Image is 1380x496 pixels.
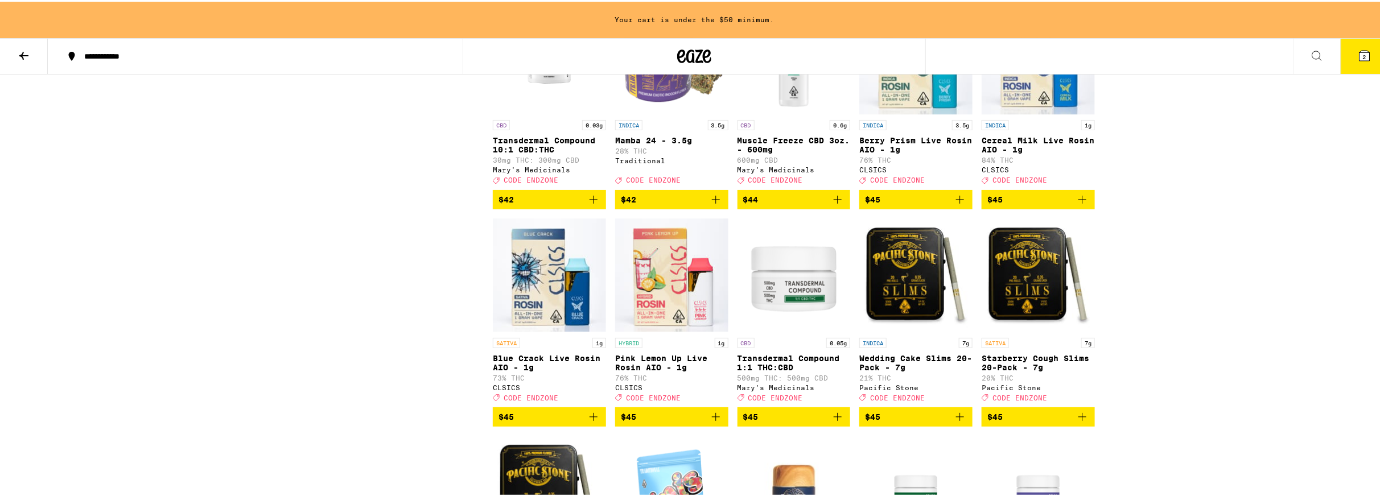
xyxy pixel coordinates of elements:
p: 0.03g [582,118,606,129]
span: $42 [499,193,514,202]
img: Pacific Stone - Wedding Cake Slims 20-Pack - 7g [859,217,973,330]
span: 2 [1363,52,1366,59]
p: INDICA [982,118,1009,129]
p: Blue Crack Live Rosin AIO - 1g [493,352,606,370]
p: 1g [715,336,728,346]
p: 3.5g [708,118,728,129]
span: CODE ENDZONE [870,392,925,400]
div: CLSICS [859,164,973,172]
span: $45 [621,411,636,420]
span: $45 [987,411,1003,420]
a: Open page for Blue Crack Live Rosin AIO - 1g from CLSICS [493,217,606,406]
p: INDICA [859,118,887,129]
p: 0.6g [830,118,850,129]
p: 73% THC [493,373,606,380]
span: Hi. Need any help? [7,8,82,17]
button: Add to bag [738,406,851,425]
div: Mary's Medicinals [493,164,606,172]
span: $45 [743,411,759,420]
span: CODE ENDZONE [748,175,803,183]
button: Add to bag [493,406,606,425]
span: CODE ENDZONE [992,392,1047,400]
p: 1g [592,336,606,346]
span: CODE ENDZONE [626,175,681,183]
button: Add to bag [982,188,1095,208]
p: 30mg THC: 300mg CBD [493,155,606,162]
button: Add to bag [859,188,973,208]
span: CODE ENDZONE [504,175,558,183]
div: Mary's Medicinals [738,382,851,390]
span: $42 [621,193,636,202]
button: Add to bag [738,188,851,208]
button: Add to bag [982,406,1095,425]
p: CBD [738,118,755,129]
span: CODE ENDZONE [992,175,1047,183]
span: CODE ENDZONE [504,392,558,400]
span: CODE ENDZONE [626,392,681,400]
p: CBD [738,336,755,346]
button: Add to bag [615,188,728,208]
p: CBD [493,118,510,129]
p: INDICA [859,336,887,346]
a: Open page for Wedding Cake Slims 20-Pack - 7g from Pacific Stone [859,217,973,406]
p: Wedding Cake Slims 20-Pack - 7g [859,352,973,370]
button: Add to bag [859,406,973,425]
p: 500mg THC: 500mg CBD [738,373,851,380]
div: Pacific Stone [859,382,973,390]
p: SATIVA [493,336,520,346]
p: 3.5g [952,118,973,129]
p: Transdermal Compound 1:1 THC:CBD [738,352,851,370]
img: Pacific Stone - Starberry Cough Slims 20-Pack - 7g [982,217,1095,330]
p: Starberry Cough Slims 20-Pack - 7g [982,352,1095,370]
button: Add to bag [493,188,606,208]
p: SATIVA [982,336,1009,346]
div: CLSICS [982,164,1095,172]
span: $45 [865,411,880,420]
p: 7g [1081,336,1095,346]
p: 21% THC [859,373,973,380]
span: CODE ENDZONE [748,392,803,400]
span: $44 [743,193,759,202]
p: Cereal Milk Live Rosin AIO - 1g [982,134,1095,152]
p: Pink Lemon Up Live Rosin AIO - 1g [615,352,728,370]
div: CLSICS [615,382,728,390]
p: 600mg CBD [738,155,851,162]
span: $45 [499,411,514,420]
p: 76% THC [615,373,728,380]
p: 1g [1081,118,1095,129]
p: 76% THC [859,155,973,162]
div: Traditional [615,155,728,163]
span: $45 [865,193,880,202]
div: CLSICS [493,382,606,390]
p: 20% THC [982,373,1095,380]
p: 7g [959,336,973,346]
p: HYBRID [615,336,642,346]
img: CLSICS - Blue Crack Live Rosin AIO - 1g [493,217,606,330]
a: Open page for Transdermal Compound 1:1 THC:CBD from Mary's Medicinals [738,217,851,406]
button: Add to bag [615,406,728,425]
p: 84% THC [982,155,1095,162]
p: INDICA [615,118,642,129]
span: $45 [987,193,1003,202]
a: Open page for Starberry Cough Slims 20-Pack - 7g from Pacific Stone [982,217,1095,406]
p: 28% THC [615,146,728,153]
div: Pacific Stone [982,382,1095,390]
a: Open page for Pink Lemon Up Live Rosin AIO - 1g from CLSICS [615,217,728,406]
img: CLSICS - Pink Lemon Up Live Rosin AIO - 1g [615,217,728,330]
p: Muscle Freeze CBD 3oz. - 600mg [738,134,851,152]
p: Transdermal Compound 10:1 CBD:THC [493,134,606,152]
span: CODE ENDZONE [870,175,925,183]
p: 0.05g [826,336,850,346]
p: Berry Prism Live Rosin AIO - 1g [859,134,973,152]
img: Mary's Medicinals - Transdermal Compound 1:1 THC:CBD [738,217,851,330]
div: Mary's Medicinals [738,164,851,172]
p: Mamba 24 - 3.5g [615,134,728,143]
